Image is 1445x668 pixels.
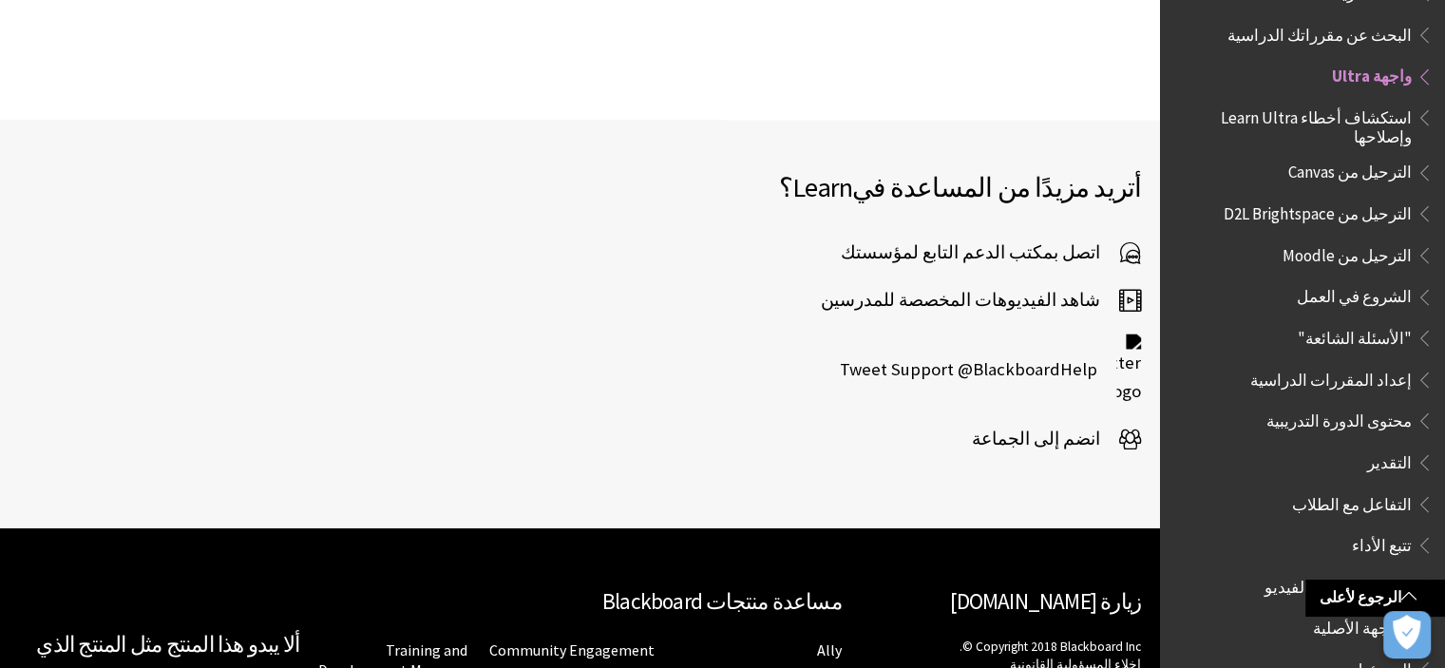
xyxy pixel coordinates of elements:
span: "الأسئلة الشائعة" [1298,322,1412,348]
h2: مساعدة منتجات Blackboard [299,585,842,619]
a: زيارة [DOMAIN_NAME] [950,587,1141,615]
a: Community Engagement [489,640,655,660]
span: واجهة Ultra [1332,61,1412,86]
span: الترحيل من Canvas [1288,157,1412,182]
span: البحث عن مقرراتك الدراسية [1227,19,1412,45]
button: فتح التفضيلات [1383,611,1431,658]
span: إعداد المقررات الدراسية [1250,364,1412,390]
img: Twitter logo [1116,334,1141,406]
span: Tweet Support @BlackboardHelp [840,355,1116,384]
a: Twitter logo Tweet Support @BlackboardHelp [840,334,1141,406]
span: انضم إلى الجماعة [972,425,1119,453]
span: الترحيل من Moodle [1283,239,1412,265]
a: شاهد الفيديوهات المخصصة للمدرسين [821,286,1141,315]
a: Ally [817,640,842,660]
a: انضم إلى الجماعة [972,425,1141,453]
span: Learn [792,170,852,204]
span: الواجهة الأصلية [1313,613,1412,639]
span: شاهد الفيديوهات المخصصة للمدرسين [821,286,1119,315]
span: التفاعل مع الطلاب [1292,488,1412,514]
span: محتوى الدورة التدريبية [1266,405,1412,430]
h2: أتريد مزيدًا من المساعدة في ؟ [580,167,1142,207]
span: اتصل بمكتب الدعم التابع لمؤسستك [841,239,1119,267]
span: تتبع الأداء [1352,529,1412,555]
span: الشروع في العمل [1297,281,1412,307]
span: التقدير [1367,447,1412,472]
a: الرجوع لأعلى [1305,580,1445,615]
a: اتصل بمكتب الدعم التابع لمؤسستك [841,239,1141,267]
span: مشاهدة مقاطع الفيديو [1264,571,1412,597]
span: استكشاف أخطاء Learn Ultra وإصلاحها [1202,102,1412,146]
span: الترحيل من D2L Brightspace [1224,198,1412,223]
